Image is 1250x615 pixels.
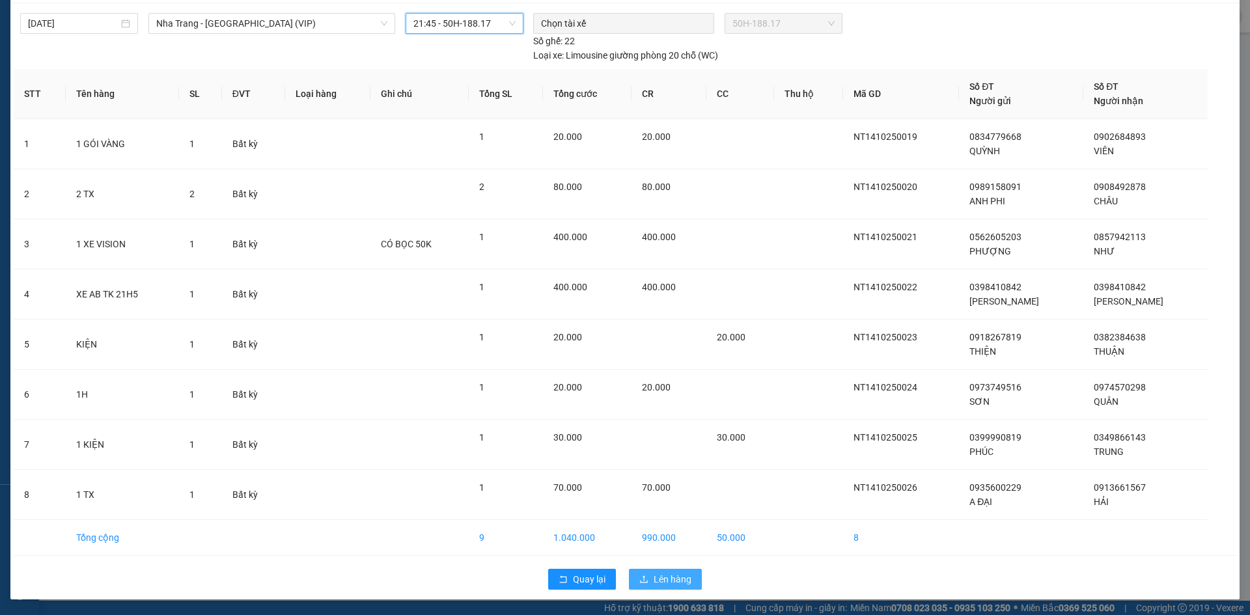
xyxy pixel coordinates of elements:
[189,289,195,299] span: 1
[189,339,195,349] span: 1
[533,34,575,48] div: 22
[543,520,632,556] td: 1.040.000
[1094,382,1146,392] span: 0974570298
[854,482,917,493] span: NT1410250026
[1094,96,1143,106] span: Người nhận
[642,182,671,192] span: 80.000
[14,320,66,370] td: 5
[654,572,691,586] span: Lên hàng
[380,20,388,27] span: down
[222,320,285,370] td: Bất kỳ
[222,470,285,520] td: Bất kỳ
[969,282,1021,292] span: 0398410842
[854,131,917,142] span: NT1410250019
[969,482,1021,493] span: 0935600229
[642,232,676,242] span: 400.000
[553,332,582,342] span: 20.000
[969,396,990,407] span: SƠN
[1094,246,1115,256] span: NHƯ
[189,189,195,199] span: 2
[553,182,582,192] span: 80.000
[469,69,543,119] th: Tổng SL
[843,69,959,119] th: Mã GD
[479,432,484,443] span: 1
[969,382,1021,392] span: 0973749516
[479,282,484,292] span: 1
[533,34,562,48] span: Số ghế:
[381,239,432,249] span: CÓ BỌC 50K
[1094,232,1146,242] span: 0857942113
[66,520,179,556] td: Tổng cộng
[559,575,568,585] span: rollback
[854,232,917,242] span: NT1410250021
[854,432,917,443] span: NT1410250025
[479,131,484,142] span: 1
[969,96,1011,106] span: Người gửi
[1094,432,1146,443] span: 0349866143
[16,52,74,124] li: 293 [PERSON_NAME], Phường [PERSON_NAME]
[14,370,66,420] td: 6
[189,439,195,450] span: 1
[370,69,469,119] th: Ghi chú
[632,69,706,119] th: CR
[629,569,702,590] button: uploadLên hàng
[222,69,285,119] th: ĐVT
[479,482,484,493] span: 1
[479,382,484,392] span: 1
[1094,196,1118,206] span: CHÂU
[548,569,616,590] button: rollbackQuay lại
[14,169,66,219] td: 2
[642,382,671,392] span: 20.000
[854,182,917,192] span: NT1410250020
[969,432,1021,443] span: 0399990819
[533,48,564,62] span: Loại xe:
[28,16,118,31] input: 14/10/2025
[14,219,66,269] td: 3
[969,497,992,507] span: A ĐẠI
[854,282,917,292] span: NT1410250022
[969,246,1011,256] span: PHƯỢNG
[573,572,605,586] span: Quay lại
[479,332,484,342] span: 1
[1094,182,1146,192] span: 0908492878
[222,219,285,269] td: Bất kỳ
[14,69,66,119] th: STT
[553,131,582,142] span: 20.000
[1094,146,1114,156] span: VIÊN
[969,81,994,92] span: Số ĐT
[189,389,195,400] span: 1
[479,232,484,242] span: 1
[189,239,195,249] span: 1
[222,370,285,420] td: Bất kỳ
[543,69,632,119] th: Tổng cước
[553,382,582,392] span: 20.000
[553,432,582,443] span: 30.000
[479,182,484,192] span: 2
[553,282,587,292] span: 400.000
[66,470,179,520] td: 1 TX
[66,169,179,219] td: 2 TX
[642,282,676,292] span: 400.000
[533,48,718,62] div: Limousine giường phòng 20 chỗ (WC)
[969,332,1021,342] span: 0918267819
[632,520,706,556] td: 990.000
[1094,131,1146,142] span: 0902684893
[1094,396,1118,407] span: QUÂN
[66,69,179,119] th: Tên hàng
[969,232,1021,242] span: 0562605203
[14,420,66,470] td: 7
[969,146,1000,156] span: QUỲNH
[706,69,774,119] th: CC
[553,232,587,242] span: 400.000
[469,520,543,556] td: 9
[222,169,285,219] td: Bất kỳ
[969,446,993,457] span: PHÚC
[854,332,917,342] span: NT1410250023
[969,182,1021,192] span: 0989158091
[222,119,285,169] td: Bất kỳ
[222,420,285,470] td: Bất kỳ
[1094,282,1146,292] span: 0398410842
[774,69,843,119] th: Thu hộ
[156,14,387,33] span: Nha Trang - Sài Gòn (VIP)
[717,332,745,342] span: 20.000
